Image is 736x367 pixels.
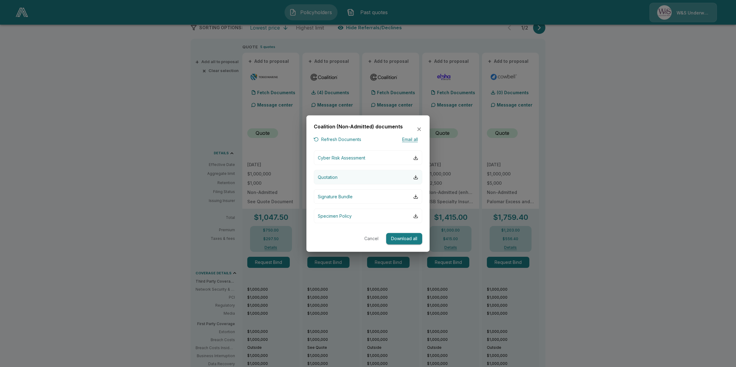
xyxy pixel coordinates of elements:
[318,155,365,161] p: Cyber Risk Assessment
[314,170,422,184] button: Quotation
[314,151,422,165] button: Cyber Risk Assessment
[362,233,381,244] button: Cancel
[314,189,422,204] button: Signature Bundle
[398,135,422,143] button: Email all
[318,213,352,219] p: Specimen Policy
[314,209,422,223] button: Specimen Policy
[386,233,422,244] button: Download all
[318,193,353,200] p: Signature Bundle
[314,123,403,131] h6: Coalition (Non-Admitted) documents
[318,174,338,180] p: Quotation
[314,135,361,143] button: Refresh Documents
